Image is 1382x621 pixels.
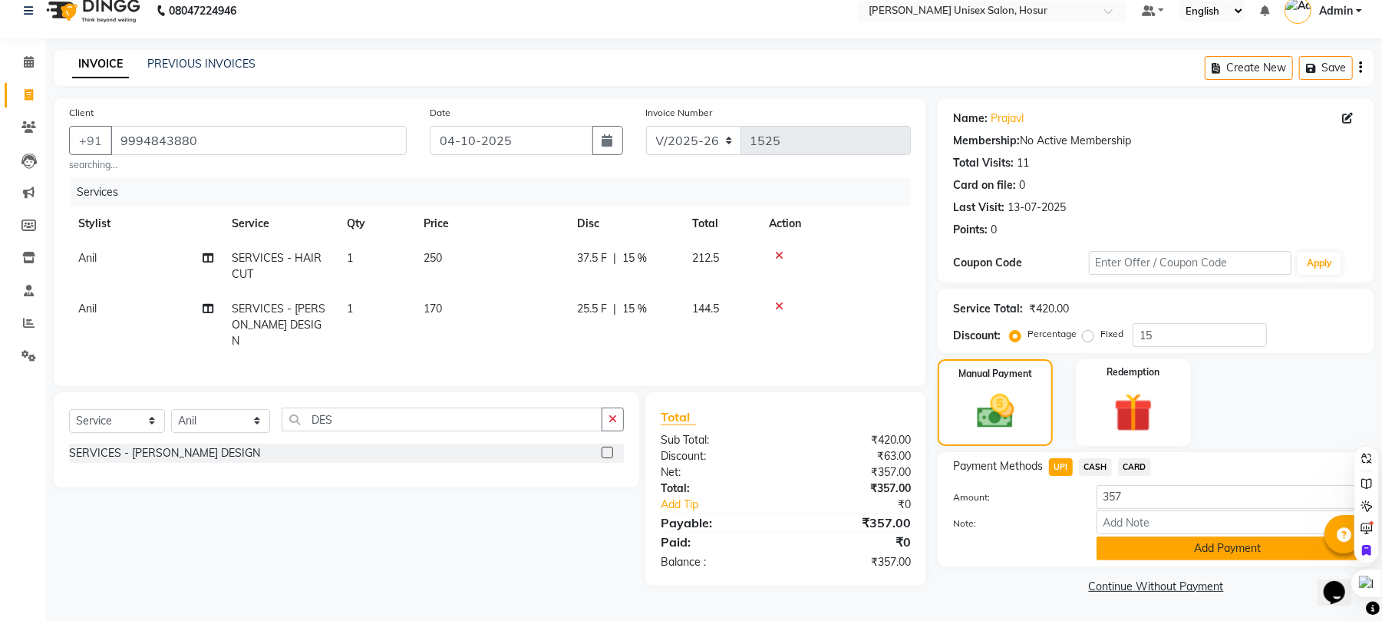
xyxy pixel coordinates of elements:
[1097,485,1359,509] input: Amount
[69,106,94,120] label: Client
[1089,251,1291,275] input: Enter Offer / Coupon Code
[338,206,414,241] th: Qty
[649,448,786,464] div: Discount:
[786,448,922,464] div: ₹63.00
[1017,155,1029,171] div: 11
[1298,252,1341,275] button: Apply
[347,302,353,315] span: 1
[958,367,1032,381] label: Manual Payment
[69,445,260,461] div: SERVICES - [PERSON_NAME] DESIGN
[1107,365,1159,379] label: Redemption
[110,126,407,155] input: Search by Name/Mobile/Email/Code
[953,177,1016,193] div: Card on file:
[953,328,1001,344] div: Discount:
[613,301,616,317] span: |
[622,250,647,266] span: 15 %
[223,206,338,241] th: Service
[760,206,911,241] th: Action
[1027,327,1077,341] label: Percentage
[786,514,922,532] div: ₹357.00
[577,250,607,266] span: 37.5 F
[953,155,1014,171] div: Total Visits:
[69,126,112,155] button: +91
[809,497,922,513] div: ₹0
[1049,458,1073,476] span: UPI
[965,390,1026,433] img: _cash.svg
[1097,510,1359,534] input: Add Note
[1079,458,1112,476] span: CASH
[649,533,786,551] div: Paid:
[577,301,607,317] span: 25.5 F
[1205,56,1293,80] button: Create New
[692,251,719,265] span: 212.5
[953,301,1023,317] div: Service Total:
[953,200,1004,216] div: Last Visit:
[683,206,760,241] th: Total
[1019,177,1025,193] div: 0
[786,533,922,551] div: ₹0
[613,250,616,266] span: |
[622,301,647,317] span: 15 %
[991,111,1024,127] a: Prajavl
[282,408,602,431] input: Search or Scan
[430,106,450,120] label: Date
[1318,560,1367,606] iframe: chat widget
[953,458,1043,474] span: Payment Methods
[424,302,442,315] span: 170
[414,206,568,241] th: Price
[72,51,129,78] a: INVOICE
[1299,56,1353,80] button: Save
[953,133,1020,149] div: Membership:
[1008,200,1066,216] div: 13-07-2025
[953,133,1359,149] div: No Active Membership
[941,579,1371,595] a: Continue Without Payment
[953,111,988,127] div: Name:
[232,251,322,281] span: SERVICES - HAIR CUT
[953,255,1088,271] div: Coupon Code
[78,302,97,315] span: Anil
[692,302,719,315] span: 144.5
[991,222,997,238] div: 0
[232,302,325,348] span: SERVICES - [PERSON_NAME] DESIGN
[786,554,922,570] div: ₹357.00
[1100,327,1123,341] label: Fixed
[646,106,713,120] label: Invoice Number
[942,517,1084,530] label: Note:
[649,464,786,481] div: Net:
[78,251,97,265] span: Anil
[649,497,809,513] a: Add Tip
[69,158,407,172] small: searching...
[1097,537,1359,560] button: Add Payment
[786,464,922,481] div: ₹357.00
[661,409,696,425] span: Total
[1319,3,1353,19] span: Admin
[649,554,786,570] div: Balance :
[147,57,256,71] a: PREVIOUS INVOICES
[1102,388,1165,437] img: _gift.svg
[424,251,442,265] span: 250
[1118,458,1151,476] span: CARD
[786,481,922,497] div: ₹357.00
[649,481,786,497] div: Total:
[568,206,683,241] th: Disc
[649,514,786,532] div: Payable:
[786,432,922,448] div: ₹420.00
[69,206,223,241] th: Stylist
[71,178,922,206] div: Services
[953,222,988,238] div: Points:
[942,491,1084,504] label: Amount:
[1029,301,1069,317] div: ₹420.00
[347,251,353,265] span: 1
[649,432,786,448] div: Sub Total:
